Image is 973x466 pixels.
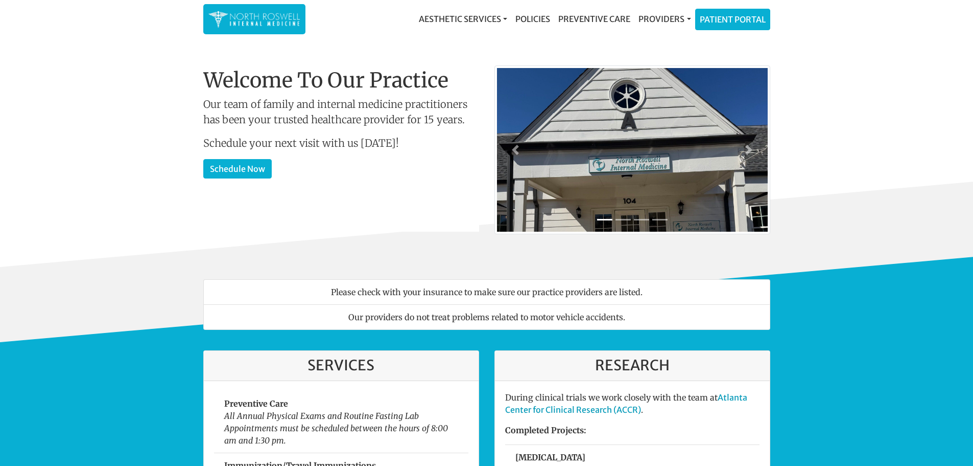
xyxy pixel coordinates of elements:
li: Our providers do not treat problems related to motor vehicle accidents. [203,304,770,330]
p: Schedule your next visit with us [DATE]! [203,136,479,151]
h1: Welcome To Our Practice [203,68,479,93]
li: Please check with your insurance to make sure our practice providers are listed. [203,279,770,305]
img: North Roswell Internal Medicine [208,9,300,29]
p: During clinical trials we work closely with the team at . [505,391,760,416]
a: Policies [511,9,554,29]
strong: Preventive Care [224,398,288,409]
a: Providers [634,9,695,29]
em: All Annual Physical Exams and Routine Fasting Lab Appointments must be scheduled between the hour... [224,411,448,446]
strong: [MEDICAL_DATA] [515,452,585,462]
a: Atlanta Center for Clinical Research (ACCR) [505,392,747,415]
a: Patient Portal [696,9,770,30]
a: Aesthetic Services [415,9,511,29]
p: Our team of family and internal medicine practitioners has been your trusted healthcare provider ... [203,97,479,127]
h3: Services [214,357,468,374]
strong: Completed Projects: [505,425,586,435]
a: Schedule Now [203,159,272,179]
h3: Research [505,357,760,374]
a: Preventive Care [554,9,634,29]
